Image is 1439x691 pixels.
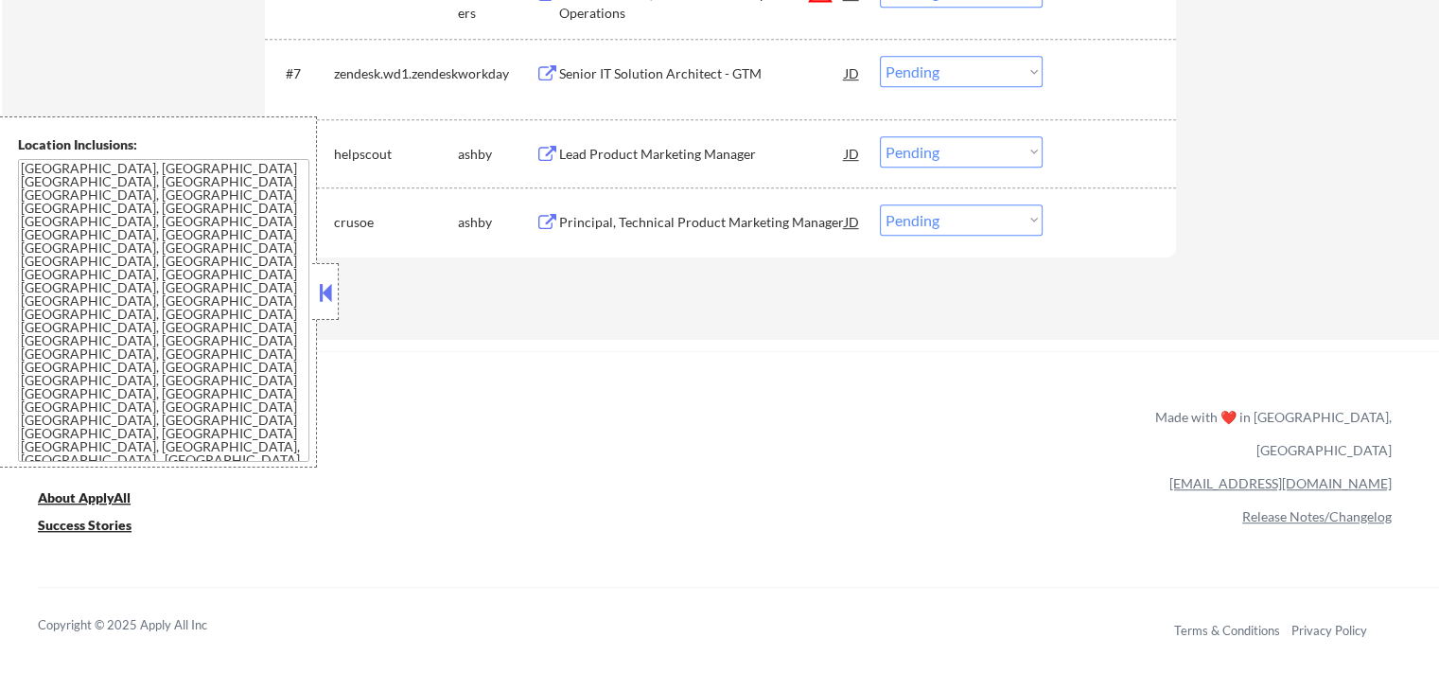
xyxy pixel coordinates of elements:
[1291,623,1367,638] a: Privacy Policy
[1169,475,1392,491] a: [EMAIL_ADDRESS][DOMAIN_NAME]
[1242,508,1392,524] a: Release Notes/Changelog
[38,517,132,533] u: Success Stories
[559,213,845,232] div: Principal, Technical Product Marketing Manager
[1148,400,1392,467] div: Made with ❤️ in [GEOGRAPHIC_DATA], [GEOGRAPHIC_DATA]
[38,489,131,505] u: About ApplyAll
[843,56,862,90] div: JD
[334,64,458,83] div: zendesk.wd1.zendesk
[38,616,255,635] div: Copyright © 2025 Apply All Inc
[843,136,862,170] div: JD
[458,145,535,164] div: ashby
[458,213,535,232] div: ashby
[38,516,157,540] a: Success Stories
[334,213,458,232] div: crusoe
[559,145,845,164] div: Lead Product Marketing Manager
[38,427,760,447] a: Refer & earn free applications 👯‍♀️
[843,204,862,239] div: JD
[458,64,535,83] div: workday
[559,64,845,83] div: Senior IT Solution Architect - GTM
[286,64,319,83] div: #7
[18,135,309,154] div: Location Inclusions:
[1174,623,1280,638] a: Terms & Conditions
[38,488,157,512] a: About ApplyAll
[334,145,458,164] div: helpscout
